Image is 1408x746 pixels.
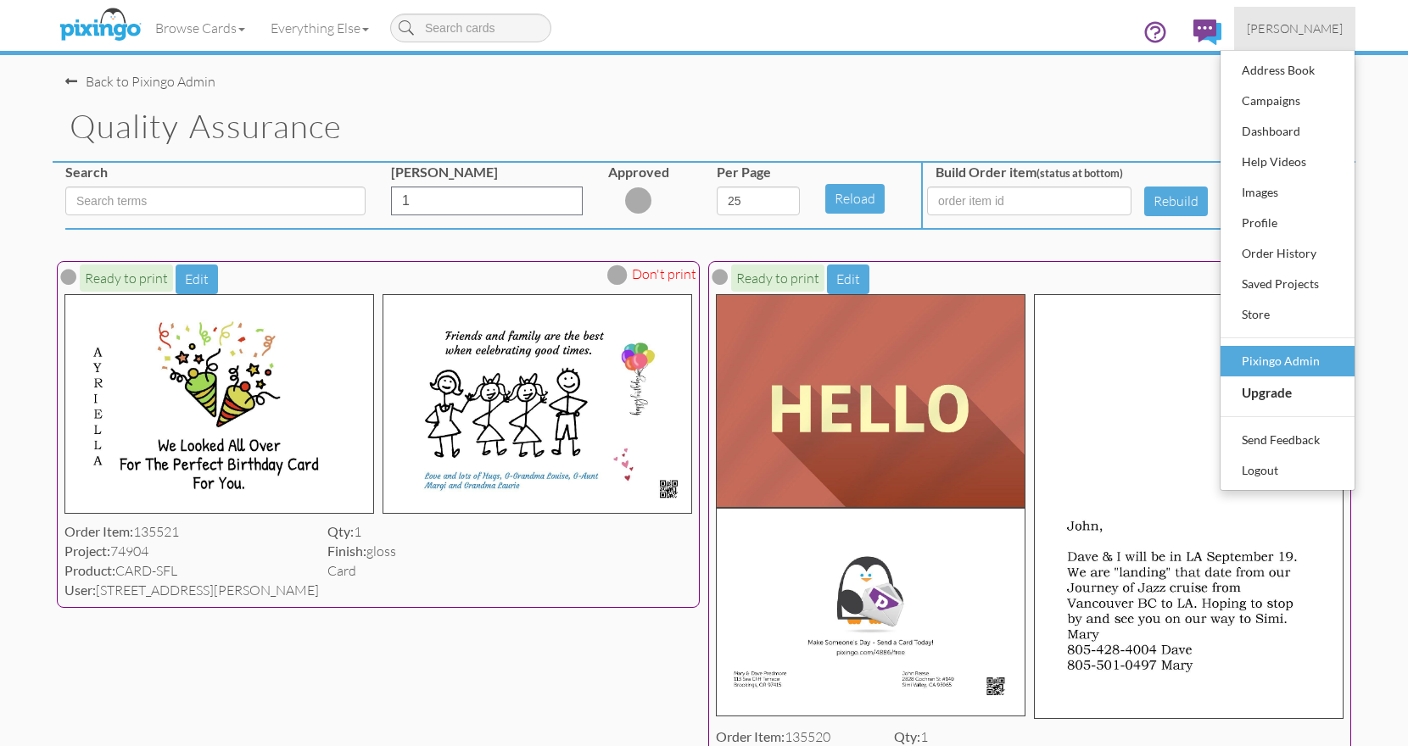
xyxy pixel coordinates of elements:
[936,163,1123,182] label: Build Order item
[383,294,692,514] img: 135521-2-1757384467648-33a63408e2ebb4b3-qa.jpg
[1221,116,1355,147] a: Dashboard
[1221,425,1355,455] a: Send Feedback
[176,264,218,294] button: Edit
[1193,19,1221,45] img: comments.svg
[1238,210,1338,236] div: Profile
[1238,302,1338,327] div: Store
[1221,269,1355,299] a: Saved Projects
[64,542,319,561] div: 74904
[64,581,319,600] div: [STREET_ADDRESS][PERSON_NAME]
[731,264,824,292] span: Ready to print
[64,523,133,539] strong: Order Item:
[608,163,669,182] label: Approved
[716,728,785,744] strong: Order Item:
[1144,186,1208,216] button: Rebuild
[65,72,215,92] div: Back to Pixingo Admin
[1238,271,1338,297] div: Saved Projects
[716,508,1025,716] img: 135520-3-1757372091744-f58e11bcc1833471-qa.jpg
[1036,166,1123,180] span: (status at bottom)
[1221,376,1355,409] a: Upgrade
[258,7,382,49] a: Everything Else
[391,163,498,182] label: [PERSON_NAME]
[327,522,396,542] div: 1
[1221,147,1355,177] a: Help Videos
[64,543,110,559] strong: Project:
[1238,180,1338,205] div: Images
[1238,119,1338,144] div: Dashboard
[1238,348,1338,374] div: Pixingo Admin
[327,523,354,539] strong: Qty:
[64,562,115,578] strong: Product:
[1221,86,1355,116] a: Campaigns
[894,728,920,744] strong: Qty:
[1238,88,1338,114] div: Campaigns
[1221,455,1355,486] a: Logout
[1221,299,1355,330] a: Store
[1221,208,1355,238] a: Profile
[1238,458,1338,483] div: Logout
[64,294,374,514] img: 135521-1-1757384467648-33a63408e2ebb4b3-qa.jpg
[1238,58,1338,83] div: Address Book
[65,186,366,215] input: Search terms
[716,294,1025,508] img: 135520-1-1757372091744-f58e11bcc1833471-qa.jpg
[390,14,551,42] input: Search cards
[1221,346,1355,376] a: Pixingo Admin
[142,7,258,49] a: Browse Cards
[632,264,696,284] span: Don't print
[1238,427,1338,453] div: Send Feedback
[1221,238,1355,269] a: Order History
[65,55,1343,92] nav-back: Pixingo Admin
[327,561,396,581] div: Card
[65,163,108,182] label: Search
[1221,177,1355,208] a: Images
[1238,241,1338,266] div: Order History
[927,186,1131,215] input: order item id
[64,522,319,542] div: 135521
[1238,149,1338,175] div: Help Videos
[1234,7,1355,50] a: [PERSON_NAME]
[55,4,145,47] img: pixingo logo
[717,163,771,182] label: Per Page
[327,542,396,561] div: gloss
[1238,379,1338,406] div: Upgrade
[1034,294,1344,719] img: 135520-2-1757372091744-f58e11bcc1833471-qa.jpg
[64,582,96,598] strong: User:
[1247,21,1343,36] span: [PERSON_NAME]
[64,561,319,581] div: CARD-SFL
[70,109,1355,144] h1: Quality Assurance
[825,184,885,214] button: Reload
[80,264,173,292] span: Ready to print
[827,264,869,294] button: Edit
[1221,55,1355,86] a: Address Book
[327,543,366,559] strong: Finish:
